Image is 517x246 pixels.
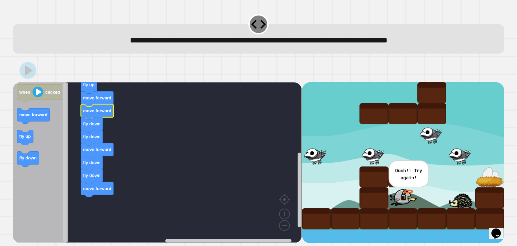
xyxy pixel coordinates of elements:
[83,108,111,113] text: move forward
[83,95,111,100] text: move forward
[20,112,48,117] text: move forward
[83,147,111,152] text: move forward
[394,167,423,181] p: Ouch!! Try again!
[83,160,101,165] text: fly down
[83,82,95,87] text: fly up
[13,82,302,243] div: Blockly Workspace
[83,121,101,126] text: fly down
[45,90,60,95] text: clicked
[20,134,31,139] text: fly up
[83,134,101,139] text: fly down
[83,173,101,178] text: fly down
[20,155,37,160] text: fly down
[489,219,510,239] iframe: chat widget
[19,90,31,95] text: when
[83,186,111,191] text: move forward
